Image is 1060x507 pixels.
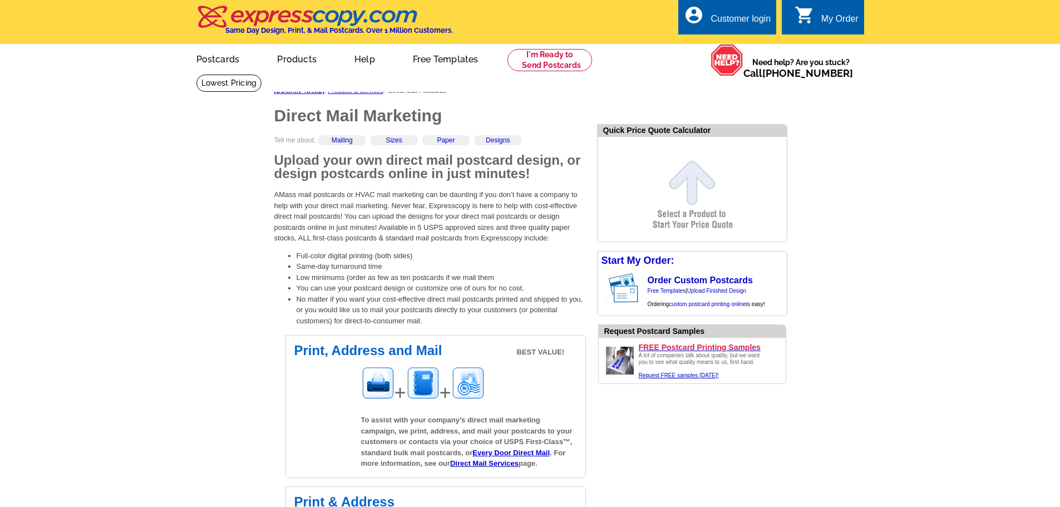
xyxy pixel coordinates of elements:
li: Low minimums (order as few as ten postcards if we mail them [297,272,586,283]
a: [PHONE_NUMBER] [762,67,853,79]
a: Request FREE samples [DATE]! [639,372,719,378]
img: Upload a design ready to be printed [603,344,637,377]
i: shopping_cart [795,5,815,25]
div: My Order [821,14,859,29]
div: Request Postcard Samples [604,326,786,337]
a: Same Day Design, Print, & Mail Postcards. Over 1 Million Customers. [196,13,453,35]
span: BEST VALUE! [517,347,565,358]
div: Start My Order: [598,252,787,270]
img: background image for postcard [598,270,607,307]
div: Quick Price Quote Calculator [598,125,787,137]
a: shopping_cart My Order [795,12,859,26]
h1: Direct Mail Marketing [274,107,586,124]
h2: Print, Address and Mail [294,344,577,357]
a: Free Templates [395,45,496,71]
h2: Upload your own direct mail postcard design, or design postcards online in just minutes! [274,154,586,180]
a: account_circle Customer login [684,12,771,26]
a: Direct Mail Services [450,459,519,467]
img: Printing image for postcards [361,366,395,400]
span: To assist with your company’s direct mail marketing campaign, we print, address, and mail your po... [361,416,573,467]
div: Tell me about: [274,135,586,154]
a: Help [337,45,393,71]
li: You can use your postcard design or customize one of ours for no cost. [297,283,586,294]
a: Postcards [179,45,258,71]
span: Call [743,67,853,79]
li: No matter if you want your cost-effective direct mail postcards printed and shipped to you, or yo... [297,294,586,327]
div: Customer login [711,14,771,29]
a: Products [259,45,334,71]
a: Every Door Direct Mail [472,449,550,457]
a: custom postcard printing online [669,301,746,307]
li: Full-color digital printing (both sides) [297,250,586,262]
div: A lot of companies talk about quality, but we want you to see what quality means to us, first hand. [639,352,767,379]
a: FREE Postcard Printing Samples [639,342,781,352]
a: Mailing [332,136,353,144]
li: Same-day turnaround time [297,261,586,272]
a: Sizes [386,136,402,144]
a: Order Custom Postcards [648,275,753,285]
h4: Same Day Design, Print, & Mail Postcards. Over 1 Million Customers. [225,26,453,35]
span: Need help? Are you stuck? [743,57,859,79]
img: post card showing stamp and address area [607,270,646,307]
a: Designs [486,136,510,144]
p: AMass mail postcards or HVAC mail marketing can be daunting if you don’t have a company to help w... [274,189,586,244]
img: Addressing image for postcards [406,366,440,400]
a: Free Templates [648,288,686,294]
a: Paper [437,136,455,144]
img: help [711,44,743,76]
i: account_circle [684,5,704,25]
div: + + [361,366,577,408]
a: Upload Finished Design [687,288,746,294]
img: Mailing image for postcards [451,366,485,400]
span: | Ordering is easy! [648,288,765,307]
